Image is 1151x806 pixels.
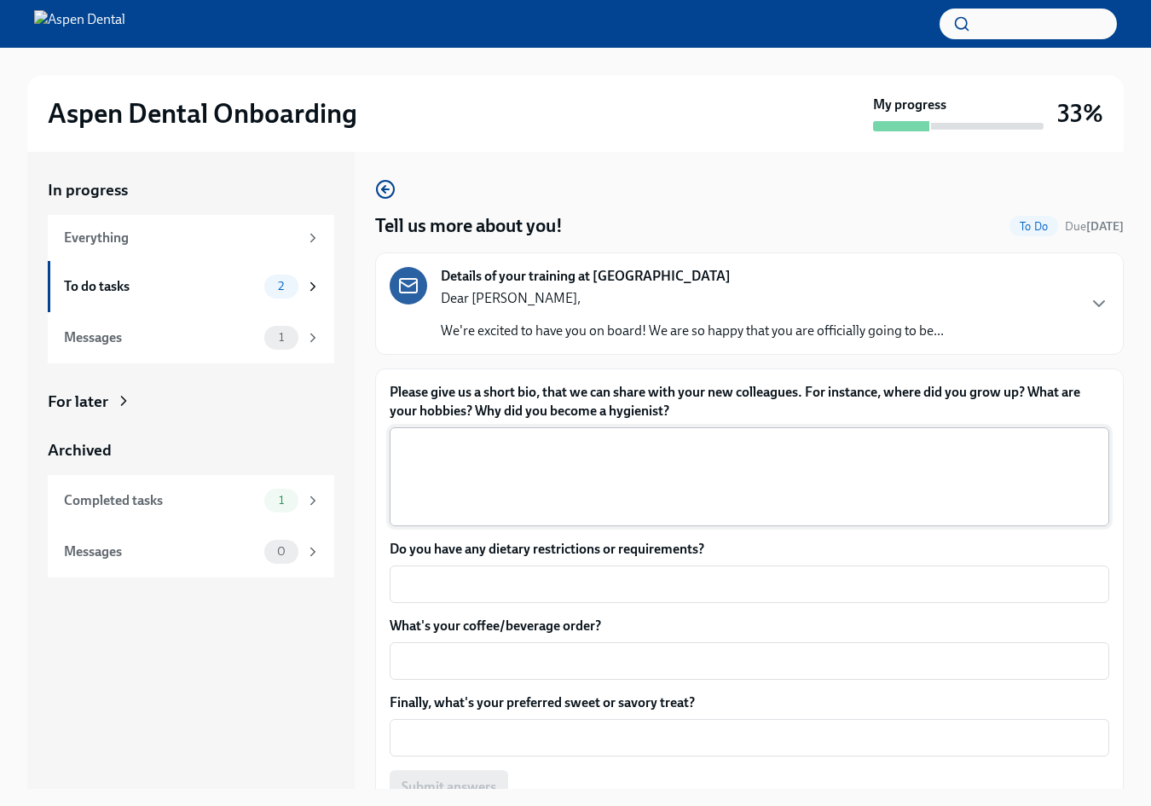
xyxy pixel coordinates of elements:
strong: My progress [873,96,946,114]
a: Everything [48,215,334,261]
strong: Details of your training at [GEOGRAPHIC_DATA] [441,267,731,286]
span: To Do [1009,220,1058,233]
strong: [DATE] [1086,219,1124,234]
span: 1 [269,331,294,344]
a: To do tasks2 [48,261,334,312]
h2: Aspen Dental Onboarding [48,96,357,130]
label: Please give us a short bio, that we can share with your new colleagues. For instance, where did y... [390,383,1109,420]
img: Aspen Dental [34,10,125,38]
a: For later [48,391,334,413]
div: Completed tasks [64,491,257,510]
span: September 26th, 2025 10:00 [1065,218,1124,235]
a: Messages1 [48,312,334,363]
span: 1 [269,494,294,507]
a: Messages0 [48,526,334,577]
span: 0 [267,545,296,558]
div: Messages [64,542,257,561]
p: Dear [PERSON_NAME], [441,289,944,308]
label: Do you have any dietary restrictions or requirements? [390,540,1109,559]
a: Archived [48,439,334,461]
div: Everything [64,229,298,247]
div: For later [48,391,108,413]
span: Due [1065,219,1124,234]
div: To do tasks [64,277,257,296]
label: What's your coffee/beverage order? [390,617,1109,635]
a: In progress [48,179,334,201]
p: We're excited to have you on board! We are so happy that you are officially going to be... [441,322,944,340]
a: Completed tasks1 [48,475,334,526]
h4: Tell us more about you! [375,213,563,239]
label: Finally, what's your preferred sweet or savory treat? [390,693,1109,712]
h3: 33% [1057,98,1103,129]
div: Messages [64,328,257,347]
span: 2 [268,280,294,293]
